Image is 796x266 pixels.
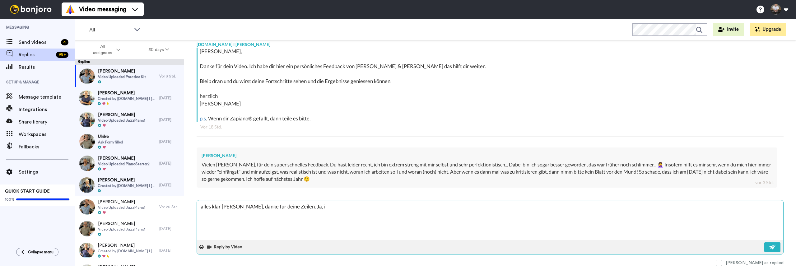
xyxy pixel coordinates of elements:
span: Message template [19,93,75,101]
span: Replies [19,51,54,58]
span: Workspaces [19,131,75,138]
span: Created by [DOMAIN_NAME] I [PERSON_NAME] [98,96,156,101]
div: [DATE] [159,96,181,100]
div: Vor 18 Std. [200,124,780,130]
span: Video Uploaded JazzPiano1 [98,227,145,232]
img: send-white.svg [769,245,776,250]
span: Created by [DOMAIN_NAME] I [PERSON_NAME] [98,249,156,254]
span: All [89,26,131,34]
img: 3bcd9466-3e5a-4460-aef7-0a4fa46dccdd-thumb.jpg [79,156,95,171]
div: [DATE] [159,226,181,231]
div: [PERSON_NAME] as replied [726,260,784,266]
span: Integrations [19,106,75,113]
button: 30 days [134,44,183,55]
span: [PERSON_NAME] [98,221,145,227]
span: Ulrike [98,133,123,140]
span: [PERSON_NAME] [98,90,156,96]
div: [DATE] [159,161,181,166]
div: [DATE] [159,183,181,188]
button: Collapse menu [16,248,58,256]
span: Settings [19,168,75,176]
div: [DATE] [159,248,181,253]
span: [PERSON_NAME] [98,242,156,249]
span: All assignees [90,44,115,56]
img: vm-color.svg [65,4,75,14]
span: Video Uploaded JazzPiano1 [98,118,145,123]
a: [PERSON_NAME]Video Uploaded JazzPiano1[DATE] [75,218,184,240]
button: Upgrade [750,23,786,36]
span: 100% [5,197,15,202]
a: [PERSON_NAME]Created by [DOMAIN_NAME] I [PERSON_NAME][DATE] [75,87,184,109]
span: Send videos [19,39,58,46]
span: Video Uploaded PianoStarter2 [98,161,150,166]
a: [PERSON_NAME]Video Uploaded JazzPiano1[DATE] [75,109,184,131]
img: a43eecdb-0591-4a9c-941a-6a6721ed31ff-thumb.jpg [79,199,95,215]
div: [PERSON_NAME], Danke für dein Video. Ich habe dir hier ein persönliches Feedback von [PERSON_NAME... [200,48,782,122]
img: 608e9905-4ef1-4c57-93c5-dbd42bb58829-thumb.jpg [79,134,95,149]
img: d0c3474c-6823-4a3c-b4aa-6628a3690e77-thumb.jpg [79,68,95,84]
a: UlrikeAsk Form filled[DATE] [75,131,184,152]
div: 99 + [56,52,68,58]
span: [PERSON_NAME] [98,199,145,205]
span: Video messaging [79,5,126,14]
span: Ask Form filled [98,140,123,145]
a: [PERSON_NAME]Created by [DOMAIN_NAME] I [PERSON_NAME][DATE] [75,240,184,261]
a: [PERSON_NAME]Video Uploaded JazzPiano1Vor 20 Std. [75,196,184,218]
span: Video Uploaded Practice Kit [98,74,146,79]
textarea: alles klar [PERSON_NAME], danke für deine Zeilen. Ja, [197,200,783,240]
div: [PERSON_NAME] [202,152,772,159]
img: bj-logo-header-white.svg [7,5,54,14]
div: Replies [75,59,184,65]
a: [PERSON_NAME]Video Uploaded Practice KitVor 3 Std. [75,65,184,87]
img: 094589cd-8c9e-4751-b473-67eb52d7c78b-thumb.jpg [79,177,95,193]
div: Vor 20 Std. [159,204,181,209]
span: Share library [19,118,75,126]
a: [PERSON_NAME]Created by [DOMAIN_NAME] I [PERSON_NAME][DATE] [75,174,184,196]
button: All assignees [76,41,134,58]
span: [PERSON_NAME] [98,112,145,118]
span: Created by [DOMAIN_NAME] I [PERSON_NAME] [98,183,156,188]
span: [PERSON_NAME] [98,177,156,183]
div: [DOMAIN_NAME] I [PERSON_NAME] [197,38,784,48]
img: 74aadf3b-fbb4-44de-8c68-00b878ca8b71-thumb.jpg [79,221,95,236]
div: [DATE] [159,117,181,122]
span: Collapse menu [28,250,54,254]
span: [PERSON_NAME] [98,68,146,74]
div: 4 [61,39,68,45]
span: Results [19,63,75,71]
img: 3c38b7c6-0a65-4663-9e63-7e73abe0f72f-thumb.jpg [79,243,95,258]
span: [PERSON_NAME] [98,155,150,161]
span: Fallbacks [19,143,75,151]
img: d3af25b6-40b5-437a-92eb-e49c6e07f307-thumb.jpg [79,90,95,106]
span: QUICK START GUIDE [5,189,50,194]
a: [PERSON_NAME]Video Uploaded PianoStarter2[DATE] [75,152,184,174]
button: Reply by Video [206,242,244,252]
div: Vor 3 Std. [159,74,181,79]
span: Video Uploaded JazzPiano1 [98,205,145,210]
img: 5044c50c-7cf0-4652-a10c-39e5e9c1d556-thumb.jpg [79,112,95,128]
div: vor 3 Std. [755,180,774,186]
div: Vielen [PERSON_NAME], für dein super schnelles Feedback. Du hast leider recht, ich bin extrem str... [202,161,772,183]
div: [DATE] [159,139,181,144]
a: p.s [200,115,206,122]
button: Invite [713,23,744,36]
